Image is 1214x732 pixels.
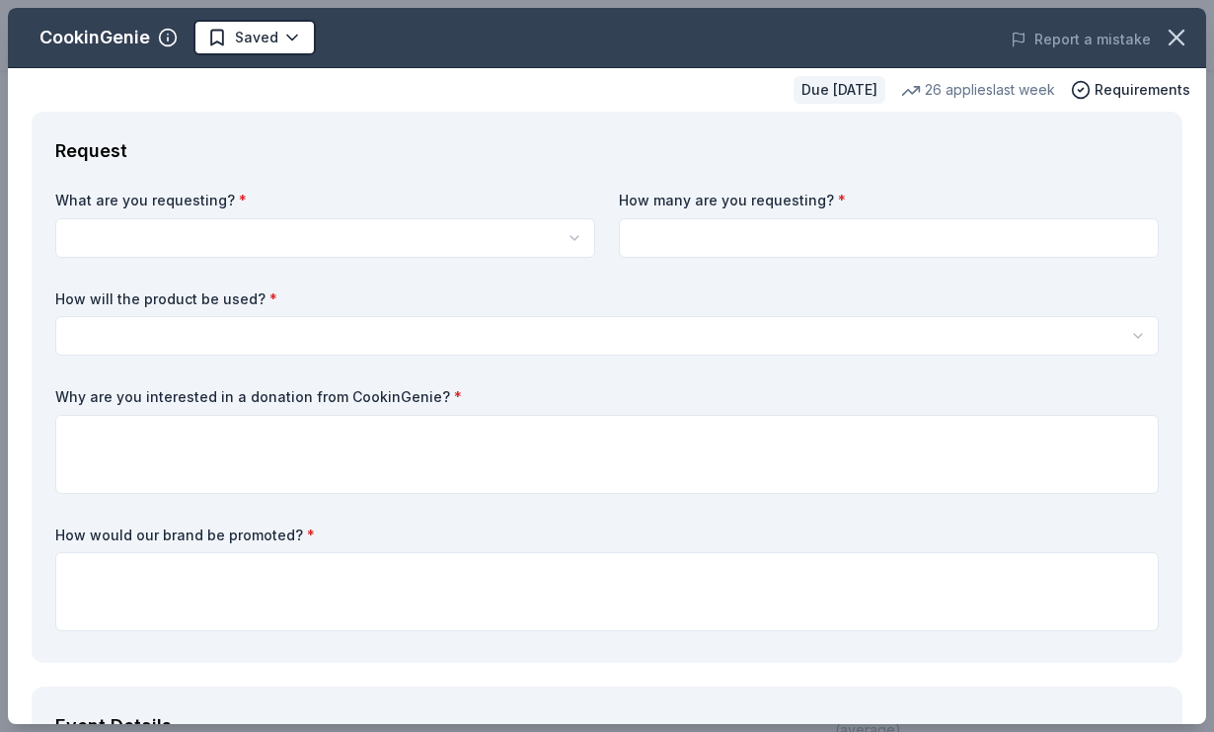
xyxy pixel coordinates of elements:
[193,20,316,55] button: Saved
[901,78,1055,102] div: 26 applies last week
[235,26,278,49] span: Saved
[55,526,1159,545] label: How would our brand be promoted?
[55,191,595,210] label: What are you requesting?
[794,76,885,104] div: Due [DATE]
[619,191,1159,210] label: How many are you requesting?
[1095,78,1190,102] span: Requirements
[1011,28,1151,51] button: Report a mistake
[55,387,1159,407] label: Why are you interested in a donation from CookinGenie?
[55,289,1159,309] label: How will the product be used?
[1071,78,1190,102] button: Requirements
[55,135,1159,167] div: Request
[39,22,150,53] div: CookinGenie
